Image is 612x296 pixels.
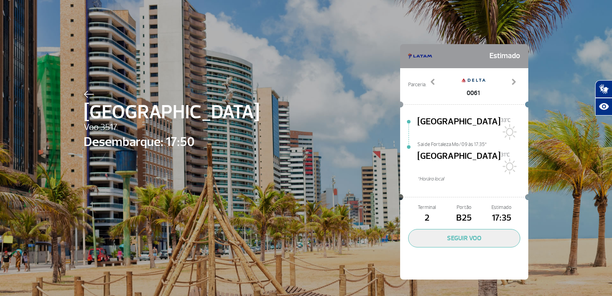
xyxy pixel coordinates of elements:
span: Parceria: [408,81,426,89]
span: 33°C [501,117,511,124]
span: Portão [445,204,483,211]
span: *Horáro local [417,175,528,183]
img: Sol [501,124,517,140]
button: SEGUIR VOO [408,229,520,247]
span: B25 [445,211,483,225]
span: [GEOGRAPHIC_DATA] [417,115,501,141]
span: 2 [408,211,445,225]
span: 0061 [461,88,485,98]
span: Estimado [489,48,520,64]
img: Sol [501,158,517,174]
span: [GEOGRAPHIC_DATA] [84,98,260,127]
button: Abrir recursos assistivos. [595,98,612,116]
span: [GEOGRAPHIC_DATA] [417,150,501,175]
span: Estimado [483,204,520,211]
button: Abrir tradutor de língua de sinais. [595,80,612,98]
div: Plugin de acessibilidade da Hand Talk. [595,80,612,116]
span: Desembarque: 17:50 [84,132,260,152]
span: 31°C [501,152,510,158]
span: 17:35 [483,211,520,225]
span: Voo 3517 [84,121,260,134]
span: Terminal [408,204,445,211]
span: Sai de Fortaleza Mo/09 às 17:35* [417,141,528,146]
